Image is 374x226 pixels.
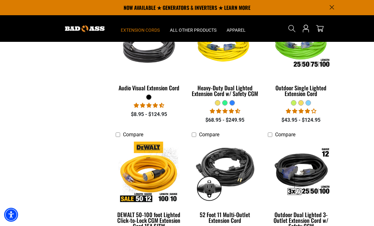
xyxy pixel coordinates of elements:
div: $68.95 - $249.95 [192,117,258,124]
img: Outdoor Dual Lighted 3-Outlet Extension Cord w/ Safety CGM [267,142,335,203]
span: Compare [275,132,295,138]
div: Accessibility Menu [4,208,18,222]
div: 52 Foot 11 Multi-Outlet Extension Cord [192,212,258,223]
div: Heavy-Duty Dual Lighted Extension Cord w/ Safety CGM [192,85,258,97]
summary: All Other Products [165,15,222,42]
div: Outdoor Single Lighted Extension Cord [268,85,334,97]
summary: Search [287,23,297,34]
a: Outdoor Single Lighted Extension Cord Outdoor Single Lighted Extension Cord [268,14,334,100]
a: Open this option [301,15,311,42]
span: 4.73 stars [134,103,164,109]
span: Compare [199,132,219,138]
summary: Extension Cords [116,15,165,42]
img: black [191,142,259,203]
img: DEWALT 50-100 foot Lighted Click-to-Lock CGM Extension Cord 15A SJTW [115,142,183,203]
img: yellow [191,15,259,76]
span: Apparel [227,27,246,33]
span: 4.00 stars [286,108,316,114]
span: Extension Cords [121,27,160,33]
img: Bad Ass Extension Cords [65,25,105,32]
img: Outdoor Single Lighted Extension Cord [267,15,335,76]
div: $8.95 - $124.95 [116,111,182,119]
a: yellow Heavy-Duty Dual Lighted Extension Cord w/ Safety CGM [192,14,258,100]
span: 4.64 stars [210,108,240,114]
a: cart [315,25,325,32]
img: black [115,15,183,76]
span: All Other Products [170,27,216,33]
div: $43.95 - $124.95 [268,117,334,124]
div: Audio Visual Extension Cord [116,85,182,91]
a: black Audio Visual Extension Cord [116,14,182,95]
summary: Apparel [222,15,251,42]
span: Compare [123,132,143,138]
